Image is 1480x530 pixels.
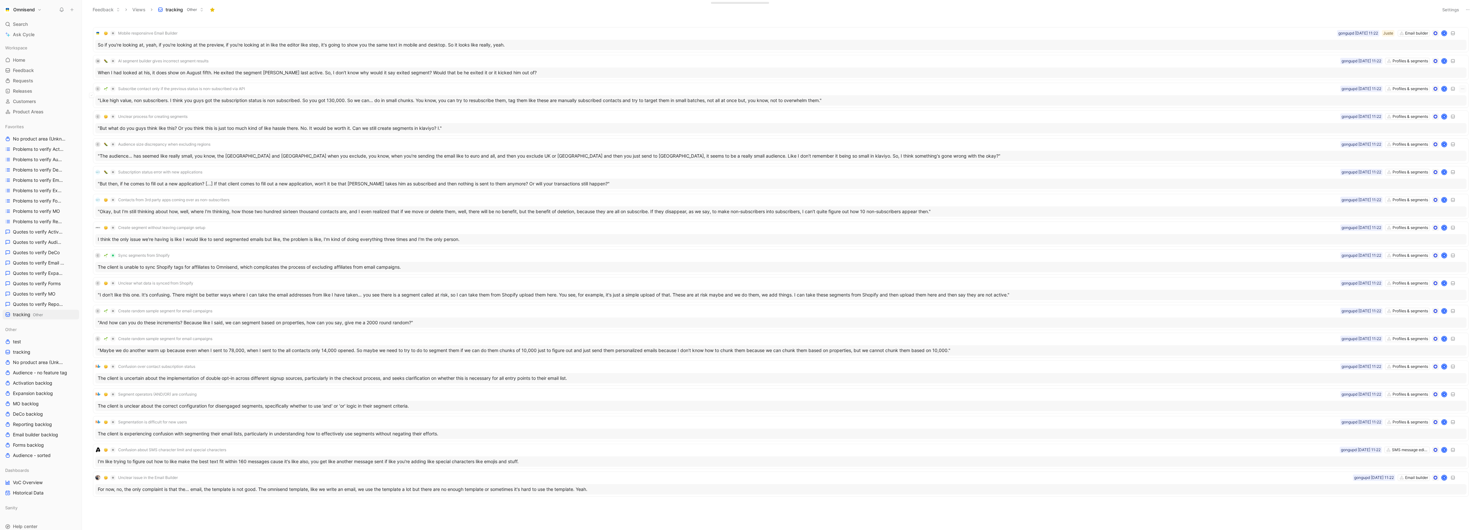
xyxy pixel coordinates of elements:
[13,78,33,84] span: Requests
[104,254,108,257] img: 🌱
[95,151,1466,161] div: "The audience… has seemed like really small, you know, the [GEOGRAPHIC_DATA] and [GEOGRAPHIC_DATA...
[13,338,21,345] span: test
[95,142,100,147] div: C
[104,198,108,202] img: 🤔
[1442,364,1446,369] div: K
[95,373,1466,383] div: The client is uncertain about the implementation of double opt-in across different signup sources...
[93,360,1469,386] a: logo🤔Confusion over contact subscription statusProfiles & segmentsgongupd [DATE] 11:22KThe client...
[3,97,79,106] a: Customers
[1393,86,1428,92] div: Profiles & segments
[104,476,108,480] img: 🤔
[102,446,228,454] button: 🤔Confusion about SMS character limit and special characters
[3,268,79,278] a: Quotes to verify Expansion
[1393,252,1428,259] div: Profiles & segments
[3,279,79,288] a: Quotes to verify Forms
[104,392,108,396] img: 🤔
[102,196,232,204] button: 🤔Contacts from 3rd party apps coming over as non-subscribers
[1342,169,1381,175] div: gongupd [DATE] 11:22
[13,156,64,163] span: Problems to verify Audience
[118,281,193,286] span: Unclear what data is synced from Shopify
[13,442,44,448] span: Forms backlog
[13,380,52,386] span: Activation backlog
[13,57,25,63] span: Home
[118,475,178,480] span: Unclear issue in the Email Builder
[13,400,39,407] span: MO backlog
[1342,336,1381,342] div: gongupd [DATE] 11:22
[93,110,1469,136] a: C🤔Unclear process for creating segmentsProfiles & segmentsgongupd [DATE] 11:22K"But what do you g...
[3,358,79,367] a: No product area (Unknowns)
[104,420,108,424] img: 🤔
[118,392,197,397] span: Segment operators (AND/OR) are confusing
[1393,308,1428,314] div: Profiles & segments
[3,107,79,117] a: Product Areas
[13,88,32,94] span: Releases
[3,310,79,319] a: trackingOther
[102,113,190,120] button: 🤔Unclear process for creating segments
[3,196,79,206] a: Problems to verify Forms
[1442,170,1446,174] div: K
[1442,337,1446,341] div: K
[1405,30,1428,36] div: Email builder
[13,431,58,438] span: Email builder backlog
[3,258,79,268] a: Quotes to verify Email builder
[13,280,61,287] span: Quotes to verify Forms
[5,45,27,51] span: Workspace
[13,218,64,225] span: Problems to verify Reporting
[3,217,79,226] a: Problems to verify Reporting
[118,420,187,425] span: Segmentation is difficult for new users
[93,166,1469,191] a: logo🐛Subscription status error with new applicationsProfiles & segmentsgongupd [DATE] 11:22K"But ...
[13,390,53,397] span: Expansion backlog
[13,270,64,276] span: Quotes to verify Expansion
[3,337,79,347] a: test
[3,237,79,247] a: Quotes to verify Audience
[90,5,123,15] button: Feedback
[1393,280,1428,286] div: Profiles & segments
[13,249,60,256] span: Quotes to verify DeCo
[118,253,170,258] span: Sync segments from Shopify
[13,31,35,38] span: Ask Cycle
[1393,58,1428,64] div: Profiles & segments
[13,98,36,105] span: Customers
[1442,281,1446,286] div: K
[3,186,79,195] a: Problems to verify Expansion
[93,333,1469,358] a: C🌱Create random sample segment for email campaignsProfiles & segmentsgongupd [DATE] 11:22K"Maybe ...
[13,291,56,297] span: Quotes to verify MO
[3,465,79,498] div: DashboardsVoC OverviewHistorical Data
[5,326,17,333] span: Other
[3,206,79,216] a: Problems to verify MO
[95,336,100,341] div: C
[1442,420,1446,424] div: K
[1442,142,1446,147] div: K
[95,484,1466,494] div: For now, no, the only complaint is that the… email, the template is not good. The omnisend templa...
[33,312,43,317] span: Other
[1342,197,1381,203] div: gongupd [DATE] 11:22
[13,411,43,417] span: DeCo backlog
[95,197,100,203] img: logo
[95,68,1466,78] div: When I had looked at his, it does show on August fifth. He exited the segment [PERSON_NAME] last ...
[1341,447,1381,453] div: gongupd [DATE] 11:22
[3,175,79,185] a: Problems to verify Email Builder
[102,474,180,482] button: 🤔Unclear issue in the Email Builder
[118,336,212,341] span: Create random sample segment for email campaigns
[104,115,108,119] img: 🤔
[13,311,43,318] span: tracking
[1405,474,1428,481] div: Email builder
[118,197,229,203] span: Contacts from 3rd party apps coming over as non-subscribers
[95,475,100,480] img: logo
[1393,197,1428,203] div: Profiles & segments
[13,359,65,366] span: No product area (Unknowns)
[3,155,79,164] a: Problems to verify Audience
[3,122,79,131] div: Favorites
[104,170,108,174] img: 🐛
[118,364,195,369] span: Confusion over contact subscription status
[95,95,1466,106] div: "Like high value, non subscribers. I think you guys got the subscription status is non subscribed...
[95,31,100,36] img: logo
[4,6,11,13] img: Omnisend
[3,43,79,53] div: Workspace
[5,123,24,130] span: Favorites
[5,467,29,473] span: Dashboards
[3,503,79,514] div: Sanity
[1393,169,1428,175] div: Profiles & segments
[13,421,52,428] span: Reporting backlog
[1342,141,1381,148] div: gongupd [DATE] 11:22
